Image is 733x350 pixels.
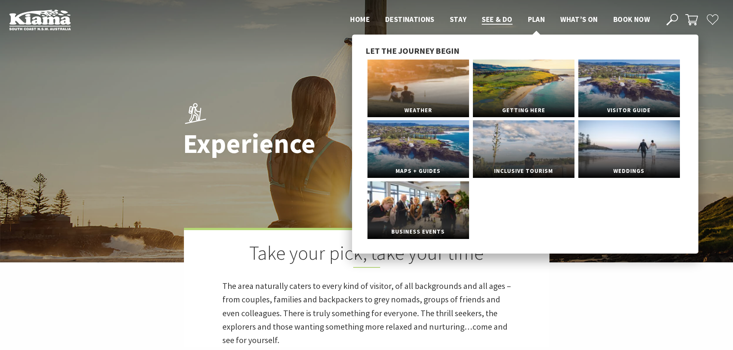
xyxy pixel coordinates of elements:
[613,15,650,24] span: Book now
[528,15,545,24] span: Plan
[450,15,467,24] span: Stay
[367,225,469,239] span: Business Events
[560,15,598,24] span: What’s On
[367,164,469,178] span: Maps + Guides
[222,242,511,268] h2: Take your pick, take your time
[9,9,71,30] img: Kiama Logo
[222,279,511,347] p: The area naturally caters to every kind of visitor, of all backgrounds and all ages – from couple...
[482,15,512,24] span: See & Do
[350,15,370,24] span: Home
[367,103,469,118] span: Weather
[473,103,574,118] span: Getting Here
[385,15,434,24] span: Destinations
[366,45,459,56] span: Let the journey begin
[578,103,680,118] span: Visitor Guide
[473,164,574,178] span: Inclusive Tourism
[342,13,658,26] nav: Main Menu
[183,129,401,158] h1: Experience
[578,164,680,178] span: Weddings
